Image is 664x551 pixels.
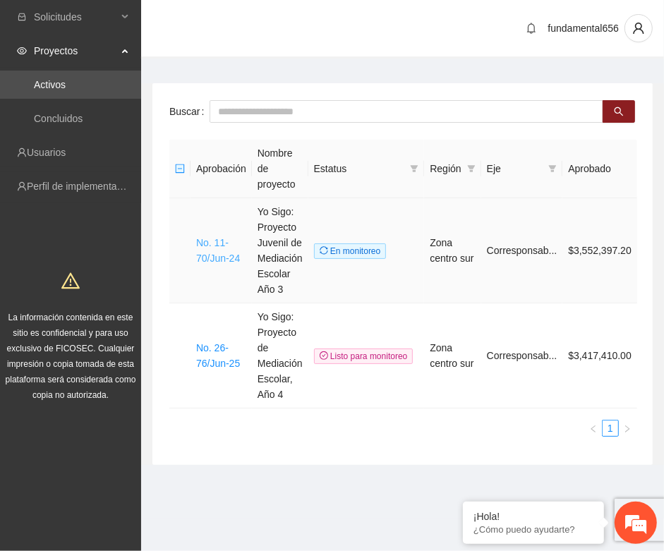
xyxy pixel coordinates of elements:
[614,107,624,118] span: search
[34,113,83,124] a: Concluidos
[252,303,308,408] td: Yo Sigo: Proyecto de Mediación Escolar, Año 4
[585,420,602,437] li: Previous Page
[473,511,593,522] div: ¡Hola!
[169,100,210,123] label: Buscar
[602,420,619,437] li: 1
[430,161,461,176] span: Región
[27,147,66,158] a: Usuarios
[191,140,252,198] th: Aprobación
[603,420,618,436] a: 1
[487,350,557,361] span: Corresponsab...
[196,342,240,369] a: No. 26-76/Jun-25
[589,425,598,433] span: left
[407,158,421,179] span: filter
[464,158,478,179] span: filter
[562,303,637,408] td: $3,417,410.00
[320,351,328,360] span: check-circle
[27,181,137,192] a: Perfil de implementadora
[34,3,117,31] span: Solicitudes
[619,420,636,437] button: right
[252,198,308,303] td: Yo Sigo: Proyecto Juvenil de Mediación Escolar Año 3
[487,161,543,176] span: Eje
[624,14,653,42] button: user
[252,140,308,198] th: Nombre de proyecto
[619,420,636,437] li: Next Page
[196,237,240,264] a: No. 11-70/Jun-24
[548,164,557,173] span: filter
[625,22,652,35] span: user
[424,198,481,303] td: Zona centro sur
[424,303,481,408] td: Zona centro sur
[314,349,414,364] span: Listo para monitoreo
[585,420,602,437] button: left
[320,246,328,255] span: sync
[487,245,557,256] span: Corresponsab...
[410,164,418,173] span: filter
[545,158,560,179] span: filter
[548,23,619,34] span: fundamental656
[562,198,637,303] td: $3,552,397.20
[623,425,632,433] span: right
[603,100,635,123] button: search
[175,164,185,174] span: minus-square
[467,164,476,173] span: filter
[34,79,66,90] a: Activos
[61,272,80,290] span: warning
[521,23,542,34] span: bell
[6,313,136,400] span: La información contenida en este sitio es confidencial y para uso exclusivo de FICOSEC. Cualquier...
[473,524,593,535] p: ¿Cómo puedo ayudarte?
[562,140,637,198] th: Aprobado
[314,161,405,176] span: Estatus
[34,37,117,65] span: Proyectos
[17,12,27,22] span: inbox
[314,243,387,259] span: En monitoreo
[17,46,27,56] span: eye
[520,17,543,40] button: bell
